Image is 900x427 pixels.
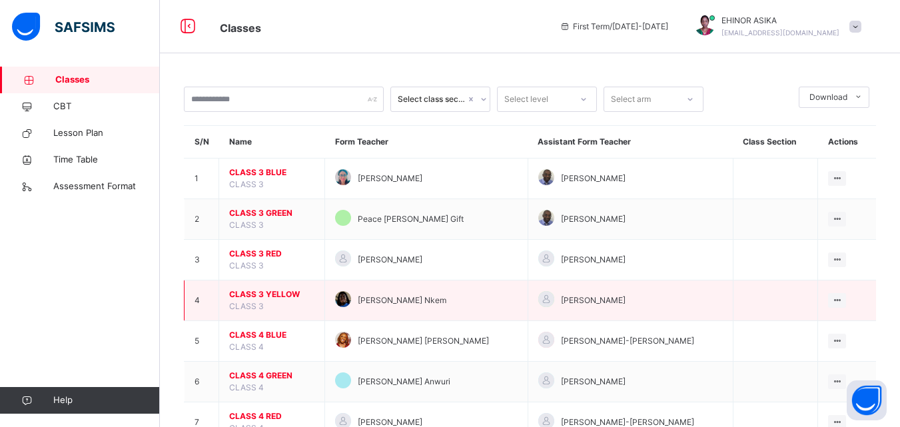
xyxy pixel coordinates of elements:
[358,335,489,347] span: [PERSON_NAME] [PERSON_NAME]
[185,159,219,199] td: 1
[809,91,847,103] span: Download
[185,126,219,159] th: S/N
[229,179,264,189] span: CLASS 3
[229,301,264,311] span: CLASS 3
[721,29,839,37] span: [EMAIL_ADDRESS][DOMAIN_NAME]
[53,180,160,193] span: Assessment Format
[53,100,160,113] span: CBT
[325,126,528,159] th: Form Teacher
[561,173,626,185] span: [PERSON_NAME]
[358,173,422,185] span: [PERSON_NAME]
[229,220,264,230] span: CLASS 3
[847,380,887,420] button: Open asap
[561,376,626,388] span: [PERSON_NAME]
[528,126,733,159] th: Assistant Form Teacher
[229,260,264,270] span: CLASS 3
[358,213,464,225] span: Peace [PERSON_NAME] Gift
[229,342,264,352] span: CLASS 4
[358,294,446,306] span: [PERSON_NAME] Nkem
[358,376,450,388] span: [PERSON_NAME] Anwuri
[560,21,668,33] span: session/term information
[229,382,264,392] span: CLASS 4
[561,294,626,306] span: [PERSON_NAME]
[53,127,160,140] span: Lesson Plan
[185,240,219,280] td: 3
[561,254,626,266] span: [PERSON_NAME]
[219,126,325,159] th: Name
[229,370,314,382] span: CLASS 4 GREEN
[229,207,314,219] span: CLASS 3 GREEN
[229,248,314,260] span: CLASS 3 RED
[185,362,219,402] td: 6
[561,213,626,225] span: [PERSON_NAME]
[611,87,651,112] div: Select arm
[733,126,818,159] th: Class Section
[12,13,115,41] img: safsims
[681,15,868,39] div: EHINORASIKA
[55,73,160,87] span: Classes
[229,329,314,341] span: CLASS 4 BLUE
[229,410,314,422] span: CLASS 4 RED
[818,126,876,159] th: Actions
[53,394,159,407] span: Help
[504,87,548,112] div: Select level
[185,280,219,321] td: 4
[185,199,219,240] td: 2
[398,93,466,105] div: Select class section
[561,335,694,347] span: [PERSON_NAME]-[PERSON_NAME]
[358,254,422,266] span: [PERSON_NAME]
[229,167,314,179] span: CLASS 3 BLUE
[721,15,839,27] span: EHINOR ASIKA
[229,288,314,300] span: CLASS 3 YELLOW
[53,153,160,167] span: Time Table
[185,321,219,362] td: 5
[220,21,261,35] span: Classes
